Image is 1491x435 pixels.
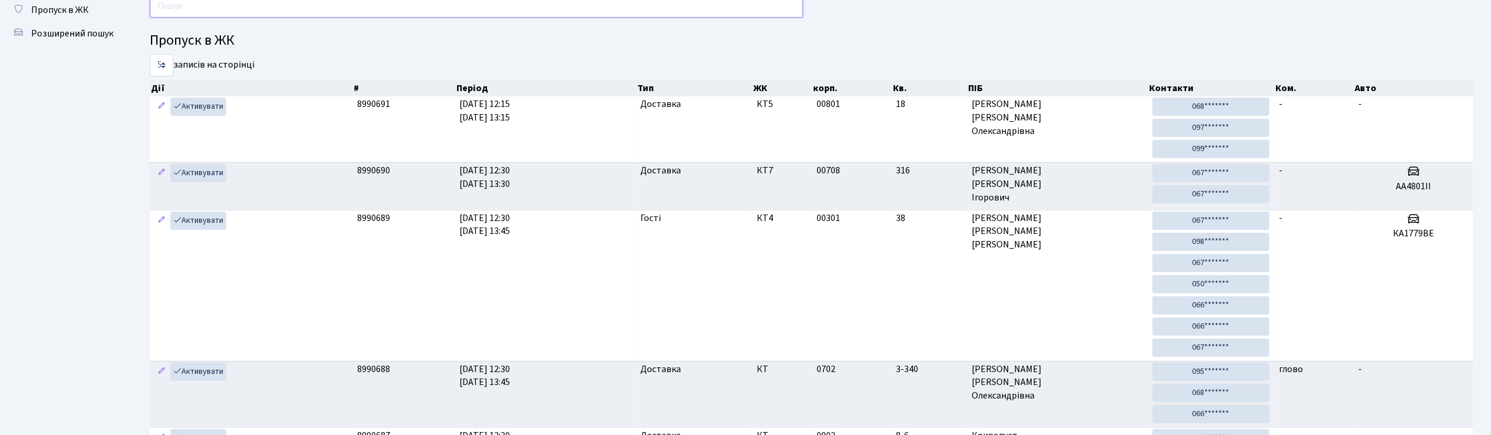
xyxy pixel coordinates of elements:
[170,363,226,381] a: Активувати
[357,212,390,225] span: 8990689
[1354,80,1474,96] th: Авто
[641,164,681,178] span: Доставка
[460,212,511,238] span: [DATE] 12:30 [DATE] 13:45
[1358,181,1469,192] h5: АА4801ІІ
[460,164,511,190] span: [DATE] 12:30 [DATE] 13:30
[155,212,169,230] a: Редагувати
[757,363,807,376] span: КТ
[1275,80,1354,96] th: Ком.
[641,212,661,225] span: Гості
[817,363,835,376] span: 0702
[460,363,511,389] span: [DATE] 12:30 [DATE] 13:45
[155,363,169,381] a: Редагувати
[972,212,1143,252] span: [PERSON_NAME] [PERSON_NAME] [PERSON_NAME]
[455,80,636,96] th: Період
[31,27,113,40] span: Розширений пошук
[896,212,962,225] span: 38
[170,98,226,116] a: Активувати
[968,80,1149,96] th: ПІБ
[460,98,511,124] span: [DATE] 12:15 [DATE] 13:15
[817,98,840,111] span: 00801
[641,98,681,111] span: Доставка
[636,80,753,96] th: Тип
[757,164,807,178] span: КТ7
[155,98,169,116] a: Редагувати
[1279,164,1282,177] span: -
[972,363,1143,403] span: [PERSON_NAME] [PERSON_NAME] Олександрівна
[896,363,962,376] span: 3-340
[896,164,962,178] span: 316
[817,164,840,177] span: 00708
[972,164,1143,205] span: [PERSON_NAME] [PERSON_NAME] Ігорович
[1358,228,1469,239] h5: КА1779ВЕ
[150,54,173,76] select: записів на сторінці
[1279,98,1282,111] span: -
[896,98,962,111] span: 18
[31,4,89,16] span: Пропуск в ЖК
[1279,363,1303,376] span: глово
[357,363,390,376] span: 8990688
[641,363,681,376] span: Доставка
[357,164,390,177] span: 8990690
[757,98,807,111] span: КТ5
[1358,363,1362,376] span: -
[892,80,967,96] th: Кв.
[357,98,390,111] span: 8990691
[6,22,123,45] a: Розширений пошук
[170,164,226,182] a: Активувати
[753,80,812,96] th: ЖК
[1358,98,1362,111] span: -
[155,164,169,182] a: Редагувати
[817,212,840,225] span: 00301
[170,212,226,230] a: Активувати
[757,212,807,225] span: КТ4
[352,80,455,96] th: #
[1279,212,1282,225] span: -
[1148,80,1274,96] th: Контакти
[150,32,1473,49] h4: Пропуск в ЖК
[150,80,352,96] th: Дії
[972,98,1143,138] span: [PERSON_NAME] [PERSON_NAME] Олександрівна
[812,80,892,96] th: корп.
[150,54,254,76] label: записів на сторінці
